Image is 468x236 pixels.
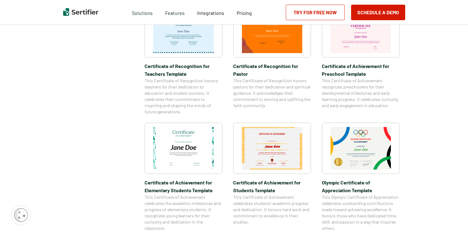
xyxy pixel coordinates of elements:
img: Certificate of Achievement for Elementary Students Template [153,127,214,170]
a: Pricing [237,8,252,16]
span: Certificate of Recognition for Pastor [233,62,311,78]
img: Cookie Popup Icon [14,208,28,222]
span: This Olympic Certificate of Appreciation celebrates outstanding contributions made toward achievi... [322,194,400,231]
button: Schedule a Demo [351,5,405,20]
span: Certificate of Achievement for Preschool Template [322,62,400,78]
a: Certificate of Achievement for Elementary Students TemplateCertificate of Achievement for Element... [145,123,222,231]
img: Certificate of Recognition for Pastor [242,11,302,53]
span: Features [165,8,185,16]
span: Olympic Certificate of Appreciation​ Template [322,179,400,194]
span: This Certificate of Achievement recognizes preschoolers for their developmental milestones and ea... [322,78,400,109]
a: Certificate of Recognition for PastorCertificate of Recognition for PastorThis Certificate of Rec... [233,6,311,115]
img: Certificate of Achievement for Students Template [242,127,302,170]
img: Olympic Certificate of Appreciation​ Template [331,127,391,170]
span: This Certificate of Recognition honors pastors for their dedication and spiritual guidance. It ac... [233,78,311,109]
span: Certificate of Achievement for Students Template [233,179,311,194]
span: Pricing [237,10,252,16]
span: Solutions [132,8,153,16]
img: Certificate of Recognition for Teachers Template [153,11,214,53]
a: Olympic Certificate of Appreciation​ TemplateOlympic Certificate of Appreciation​ TemplateThis Ol... [322,123,400,231]
iframe: Chat Widget [437,206,468,236]
img: Certificate of Achievement for Preschool Template [331,11,391,53]
span: Certificate of Recognition for Teachers Template [145,62,222,78]
a: Certificate of Recognition for Teachers TemplateCertificate of Recognition for Teachers TemplateT... [145,6,222,115]
a: Try for Free Now [286,5,345,20]
span: This Certificate of Achievement celebrates students’ academic progress and dedication. It honors ... [233,194,311,225]
span: This Certificate of Recognition honors teachers for their dedication to education and student suc... [145,78,222,115]
a: Integrations [197,8,224,16]
img: Sertifier | Digital Credentialing Platform [63,8,98,16]
span: Certificate of Achievement for Elementary Students Template [145,179,222,194]
a: Certificate of Achievement for Preschool TemplateCertificate of Achievement for Preschool Templat... [322,6,400,115]
a: Certificate of Achievement for Students TemplateCertificate of Achievement for Students TemplateT... [233,123,311,231]
span: Integrations [197,10,224,16]
span: This Certificate of Achievement celebrates the academic milestones and progress of elementary stu... [145,194,222,231]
